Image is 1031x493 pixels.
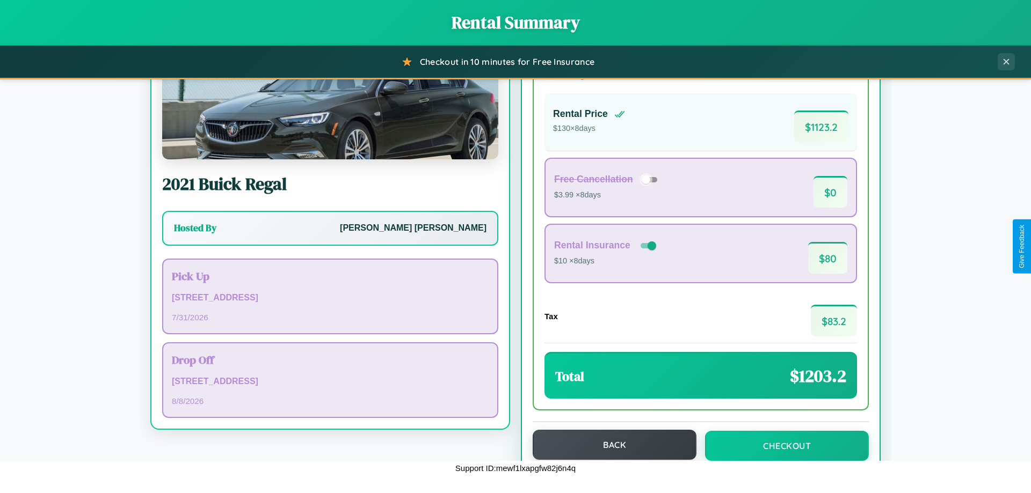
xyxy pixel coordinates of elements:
span: $ 1203.2 [790,364,846,388]
h4: Free Cancellation [554,174,633,185]
p: 7 / 31 / 2026 [172,310,489,325]
div: Give Feedback [1018,225,1026,268]
p: 8 / 8 / 2026 [172,394,489,408]
p: Support ID: mewf1lxapgfw82j6n4q [455,461,576,475]
span: Checkout in 10 minutes for Free Insurance [420,56,594,67]
h1: Rental Summary [11,11,1020,34]
span: $ 80 [808,242,847,274]
h3: Hosted By [174,222,216,234]
p: $10 × 8 days [554,254,658,268]
span: $ 1123.2 [794,111,848,142]
p: [STREET_ADDRESS] [172,290,489,306]
button: Back [533,430,696,460]
h4: Rental Price [553,108,608,120]
p: [STREET_ADDRESS] [172,374,489,389]
h4: Rental Insurance [554,240,630,251]
h4: Tax [544,312,558,321]
button: Checkout [705,431,869,461]
h3: Drop Off [172,352,489,367]
p: [PERSON_NAME] [PERSON_NAME] [340,220,487,236]
span: $ 0 [814,176,847,208]
img: Buick Regal [162,52,498,159]
h2: 2021 Buick Regal [162,172,498,196]
h3: Pick Up [172,268,489,284]
p: $ 130 × 8 days [553,122,625,136]
h3: Total [555,367,584,385]
p: $3.99 × 8 days [554,188,661,202]
span: $ 83.2 [811,305,857,336]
